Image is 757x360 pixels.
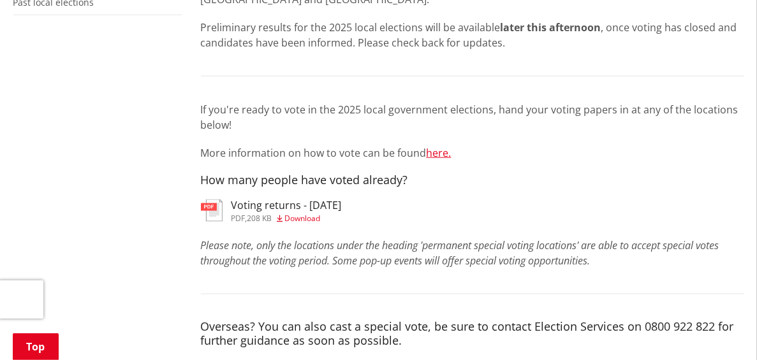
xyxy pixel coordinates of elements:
h3: Voting returns - [DATE] [232,199,342,212]
a: here. [427,146,452,160]
span: Download [285,213,321,224]
p: Preliminary results for the 2025 local elections will be available , once voting has closed and c... [201,20,744,50]
h4: How many people have voted already? [201,173,744,187]
img: document-pdf.svg [201,199,223,222]
span: pdf [232,213,246,224]
iframe: Messenger Launcher [698,306,744,352]
a: Top [13,333,59,360]
div: , [232,215,342,222]
p: If you're ready to vote in the 2025 local government elections, hand your voting papers in at any... [201,102,744,133]
h4: Overseas? You can also cast a special vote, be sure to contact Election Services on 0800 922 822 ... [201,320,744,347]
p: More information on how to vote can be found [201,145,744,161]
strong: later this afternoon [501,20,601,34]
a: Voting returns - [DATE] pdf,208 KB Download [201,199,342,222]
span: 208 KB [247,213,272,224]
em: Please note, only the locations under the heading 'permanent special voting locations' are able t... [201,238,719,268]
